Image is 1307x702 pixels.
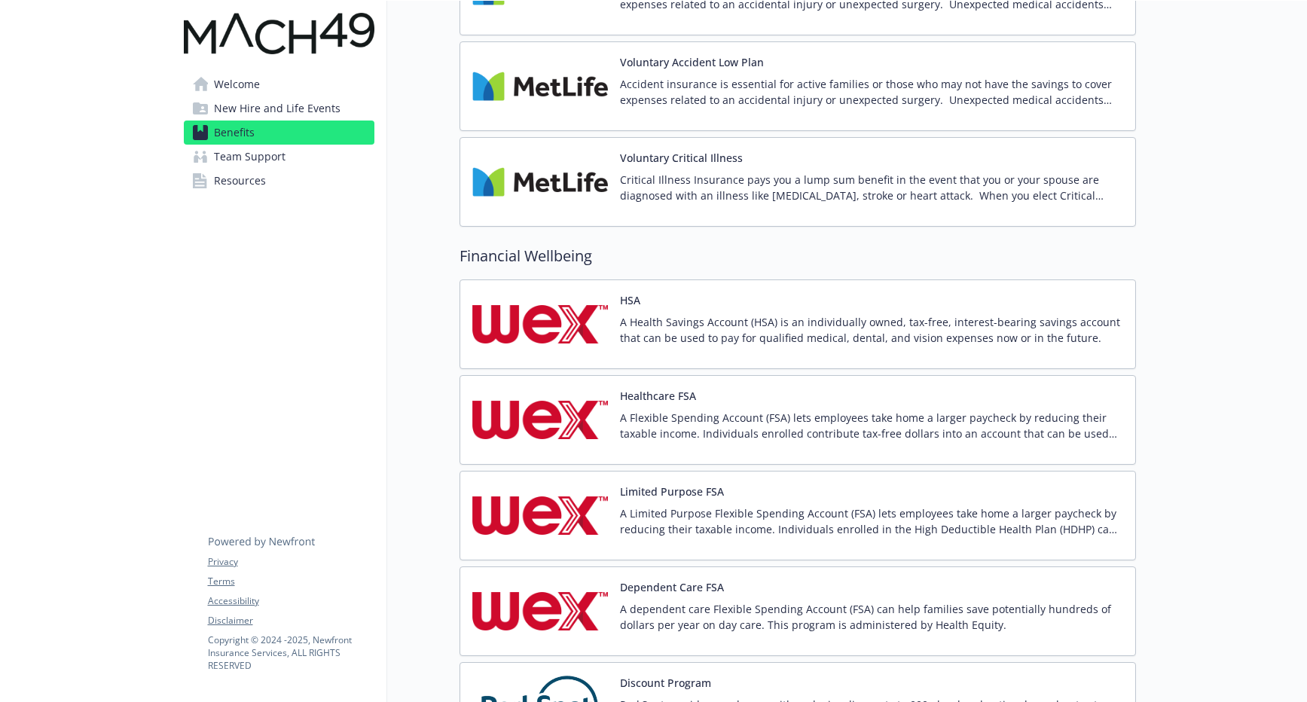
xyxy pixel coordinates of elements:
p: Critical Illness Insurance pays you a lump sum benefit in the event that you or your spouse are d... [620,172,1123,203]
button: Healthcare FSA [620,388,696,404]
img: Metlife Inc carrier logo [472,150,608,214]
a: Resources [184,169,374,193]
span: Resources [214,169,266,193]
p: A Limited Purpose Flexible Spending Account (FSA) lets employees take home a larger paycheck by r... [620,505,1123,537]
button: Voluntary Critical Illness [620,150,743,166]
button: Limited Purpose FSA [620,484,724,499]
a: Welcome [184,72,374,96]
p: Copyright © 2024 - 2025 , Newfront Insurance Services, ALL RIGHTS RESERVED [208,633,374,672]
h2: Financial Wellbeing [460,245,1136,267]
a: Benefits [184,121,374,145]
img: Wex Inc. carrier logo [472,292,608,356]
span: New Hire and Life Events [214,96,340,121]
a: Disclaimer [208,614,374,627]
button: Dependent Care FSA [620,579,724,595]
p: A Health Savings Account (HSA) is an individually owned, tax-free, interest-bearing savings accou... [620,314,1123,346]
a: Team Support [184,145,374,169]
span: Benefits [214,121,255,145]
a: Accessibility [208,594,374,608]
p: A Flexible Spending Account (FSA) lets employees take home a larger paycheck by reducing their ta... [620,410,1123,441]
p: A dependent care Flexible Spending Account (FSA) can help families save potentially hundreds of d... [620,601,1123,633]
img: Metlife Inc carrier logo [472,54,608,118]
img: Wex Inc. carrier logo [472,484,608,548]
a: Terms [208,575,374,588]
span: Team Support [214,145,286,169]
img: Wex Inc. carrier logo [472,579,608,643]
button: Discount Program [620,675,711,691]
button: Voluntary Accident Low Plan [620,54,764,70]
span: Welcome [214,72,260,96]
button: HSA [620,292,640,308]
a: New Hire and Life Events [184,96,374,121]
a: Privacy [208,555,374,569]
p: Accident insurance is essential for active families or those who may not have the savings to cove... [620,76,1123,108]
img: Wex Inc. carrier logo [472,388,608,452]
